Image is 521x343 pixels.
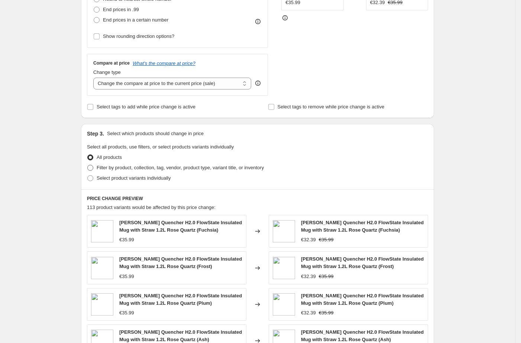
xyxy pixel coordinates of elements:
[119,220,242,233] span: [PERSON_NAME] Quencher H2.0 FlowState Insulated Mug with Straw 1.2L Rose Quartz (Fuchsia)
[87,144,234,150] span: Select all products, use filters, or select products variants individually
[133,61,195,66] button: What's the compare at price?
[301,329,424,342] span: [PERSON_NAME] Quencher H2.0 FlowState Insulated Mug with Straw 1.2L Rose Quartz (Ash)
[273,293,295,316] img: 51PRHxA5evL_80x.jpg
[301,273,316,280] div: €32.39
[97,165,264,170] span: Filter by product, collection, tag, vendor, product type, variant title, or inventory
[91,293,113,316] img: 51PRHxA5evL_80x.jpg
[93,69,121,75] span: Change type
[97,175,171,181] span: Select product variants individually
[87,130,104,137] h2: Step 3.
[119,309,134,317] div: €35.99
[273,220,295,242] img: 51PRHxA5evL_80x.jpg
[103,7,139,12] span: End prices in .99
[91,220,113,242] img: 51PRHxA5evL_80x.jpg
[103,33,174,39] span: Show rounding direction options?
[97,104,195,110] span: Select tags to add while price change is active
[278,104,385,110] span: Select tags to remove while price change is active
[301,256,424,269] span: [PERSON_NAME] Quencher H2.0 FlowState Insulated Mug with Straw 1.2L Rose Quartz (Frost)
[119,273,134,280] div: €35.99
[87,196,428,202] h6: PRICE CHANGE PREVIEW
[319,236,334,244] strike: €35.99
[301,293,424,306] span: [PERSON_NAME] Quencher H2.0 FlowState Insulated Mug with Straw 1.2L Rose Quartz (Plum)
[87,205,216,210] span: 113 product variants would be affected by this price change:
[319,273,334,280] strike: €35.99
[91,257,113,279] img: 51PRHxA5evL_80x.jpg
[301,309,316,317] div: €32.39
[319,309,334,317] strike: €35.99
[93,60,130,66] h3: Compare at price
[97,154,122,160] span: All products
[119,329,242,342] span: [PERSON_NAME] Quencher H2.0 FlowState Insulated Mug with Straw 1.2L Rose Quartz (Ash)
[103,17,168,23] span: End prices in a certain number
[119,236,134,244] div: €35.99
[301,236,316,244] div: €32.39
[273,257,295,279] img: 51PRHxA5evL_80x.jpg
[254,79,262,87] div: help
[119,293,242,306] span: [PERSON_NAME] Quencher H2.0 FlowState Insulated Mug with Straw 1.2L Rose Quartz (Plum)
[301,220,424,233] span: [PERSON_NAME] Quencher H2.0 FlowState Insulated Mug with Straw 1.2L Rose Quartz (Fuchsia)
[107,130,204,137] p: Select which products should change in price
[119,256,242,269] span: [PERSON_NAME] Quencher H2.0 FlowState Insulated Mug with Straw 1.2L Rose Quartz (Frost)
